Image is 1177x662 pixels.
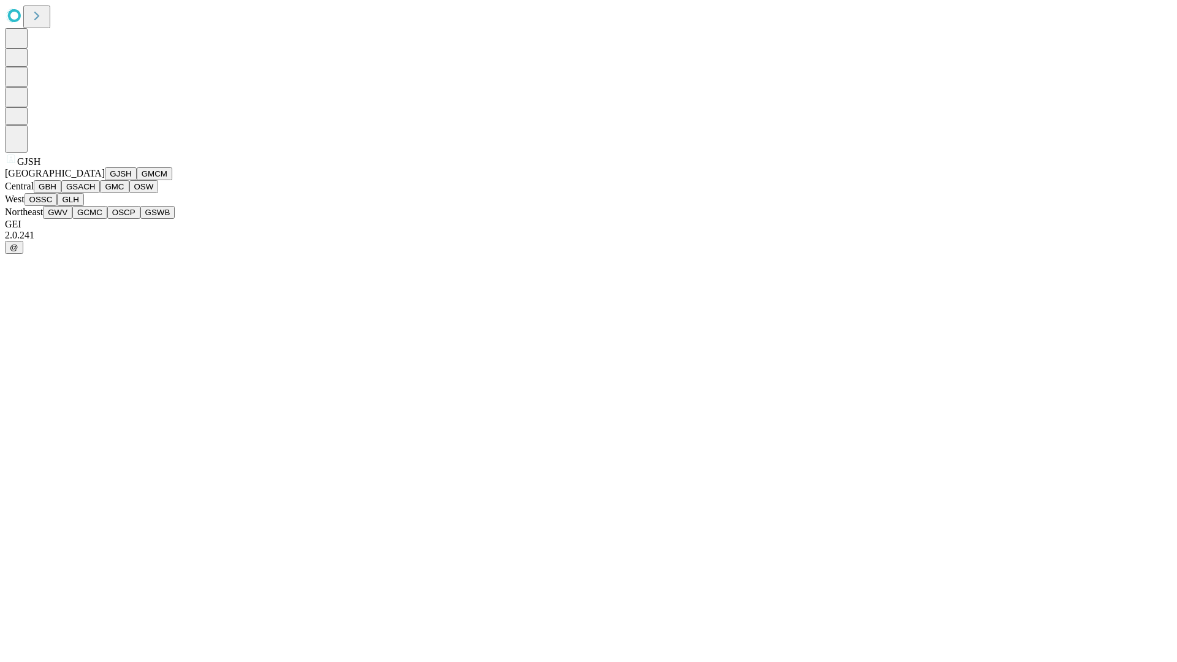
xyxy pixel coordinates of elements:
span: GJSH [17,156,40,167]
button: GCMC [72,206,107,219]
button: GWV [43,206,72,219]
div: GEI [5,219,1172,230]
button: GBH [34,180,61,193]
button: OSSC [25,193,58,206]
button: OSW [129,180,159,193]
button: GLH [57,193,83,206]
span: West [5,194,25,204]
button: GSWB [140,206,175,219]
button: GJSH [105,167,137,180]
button: @ [5,241,23,254]
button: GMCM [137,167,172,180]
button: GMC [100,180,129,193]
button: OSCP [107,206,140,219]
button: GSACH [61,180,100,193]
span: @ [10,243,18,252]
span: Northeast [5,207,43,217]
span: Central [5,181,34,191]
span: [GEOGRAPHIC_DATA] [5,168,105,178]
div: 2.0.241 [5,230,1172,241]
